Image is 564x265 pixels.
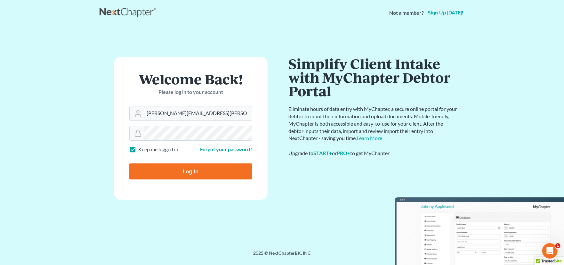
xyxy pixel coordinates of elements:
label: Keep me logged in [138,146,178,153]
a: PRO+ [337,150,350,156]
h1: Welcome Back! [129,72,252,86]
input: Log In [129,163,252,179]
p: Eliminate hours of data entry with MyChapter, a secure online portal for your debtor to input the... [288,105,458,142]
a: Learn More [357,135,382,141]
div: Upgrade to or to get MyChapter [288,150,458,157]
span: 1 [555,243,560,248]
strong: Not a member? [389,9,424,17]
div: 2025 © NextChapterBK, INC [100,250,464,261]
a: START+ [313,150,332,156]
a: Sign up [DATE]! [426,10,464,15]
a: Forgot your password? [200,146,252,152]
iframe: Intercom live chat [542,243,558,259]
p: Please log in to your account [129,88,252,96]
input: Email Address [144,106,252,120]
h1: Simplify Client Intake with MyChapter Debtor Portal [288,57,458,98]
